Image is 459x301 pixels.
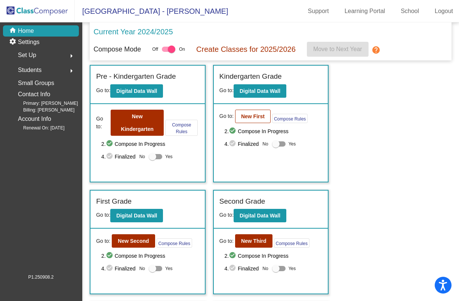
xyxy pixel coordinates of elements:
[116,88,157,94] b: Digital Data Wall
[11,100,78,107] span: Primary: [PERSON_NAME]
[101,251,199,260] span: 2. Compose In Progress
[18,78,54,88] p: Small Groups
[139,153,145,160] span: No
[18,114,51,124] p: Account Info
[165,152,173,161] span: Yes
[96,115,109,131] span: Go to:
[240,213,280,219] b: Digital Data Wall
[106,251,115,260] mat-icon: check_circle
[219,212,234,218] span: Go to:
[106,139,115,148] mat-icon: check_circle
[9,26,18,35] mat-icon: home
[235,234,272,248] button: New Third
[101,139,199,148] span: 2. Compose In Progress
[219,112,234,120] span: Go to:
[110,84,163,98] button: Digital Data Wall
[18,65,41,75] span: Students
[121,113,154,132] b: New Kindergarten
[101,152,136,161] span: 4. Finalized
[165,264,173,273] span: Yes
[429,5,459,17] a: Logout
[67,66,76,75] mat-icon: arrow_right
[234,84,286,98] button: Digital Data Wall
[18,89,50,100] p: Contact Info
[18,38,40,47] p: Settings
[93,44,141,54] p: Compose Mode
[96,212,110,218] span: Go to:
[274,238,309,248] button: Compose Rules
[111,110,164,136] button: New Kindergarten
[372,46,381,54] mat-icon: help
[75,5,228,17] span: [GEOGRAPHIC_DATA] - [PERSON_NAME]
[106,152,115,161] mat-icon: check_circle
[18,26,34,35] p: Home
[116,213,157,219] b: Digital Data Wall
[96,71,176,82] label: Pre - Kindergarten Grade
[11,125,64,131] span: Renewal On: [DATE]
[272,114,308,123] button: Compose Rules
[229,127,238,136] mat-icon: check_circle
[106,264,115,273] mat-icon: check_circle
[229,251,238,260] mat-icon: check_circle
[225,264,259,273] span: 4. Finalized
[219,237,234,245] span: Go to:
[11,107,74,113] span: Billing: [PERSON_NAME]
[139,265,145,272] span: No
[229,139,238,148] mat-icon: check_circle
[307,42,369,57] button: Move to Next Year
[96,237,110,245] span: Go to:
[395,5,425,17] a: School
[18,50,36,60] span: Set Up
[225,251,323,260] span: 2. Compose In Progress
[67,51,76,60] mat-icon: arrow_right
[112,234,155,248] button: New Second
[152,46,158,53] span: Off
[235,110,271,123] button: New First
[219,71,282,82] label: Kindergarten Grade
[93,26,173,37] p: Current Year 2024/2025
[219,87,234,93] span: Go to:
[9,38,18,47] mat-icon: settings
[234,209,286,222] button: Digital Data Wall
[96,196,132,207] label: First Grade
[289,139,296,148] span: Yes
[110,209,163,222] button: Digital Data Wall
[196,44,296,55] p: Create Classes for 2025/2026
[262,265,268,272] span: No
[118,238,149,244] b: New Second
[240,88,280,94] b: Digital Data Wall
[225,127,323,136] span: 2. Compose In Progress
[241,113,265,119] b: New First
[229,264,238,273] mat-icon: check_circle
[302,5,335,17] a: Support
[96,87,110,93] span: Go to:
[157,238,192,248] button: Compose Rules
[313,46,362,52] span: Move to Next Year
[262,141,268,147] span: No
[289,264,296,273] span: Yes
[101,264,136,273] span: 4. Finalized
[241,238,267,244] b: New Third
[339,5,391,17] a: Learning Portal
[179,46,185,53] span: On
[165,120,198,136] button: Compose Rules
[225,139,259,148] span: 4. Finalized
[219,196,265,207] label: Second Grade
